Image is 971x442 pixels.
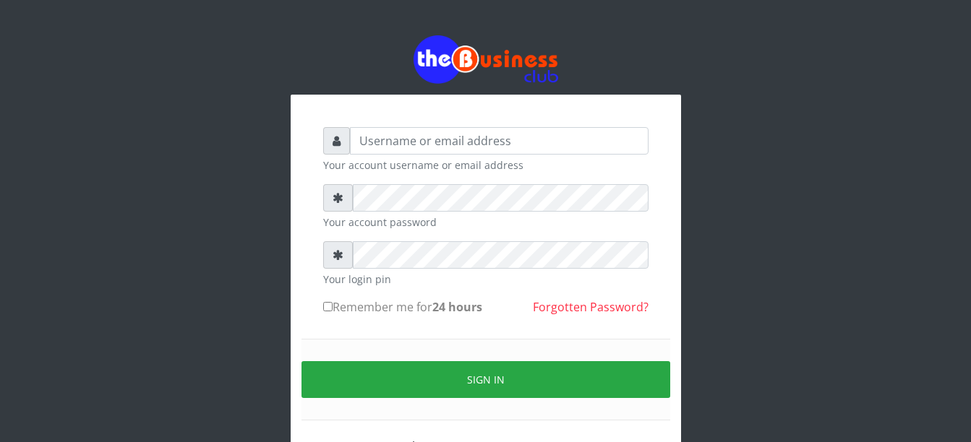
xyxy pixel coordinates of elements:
[323,302,333,311] input: Remember me for24 hours
[533,299,649,315] a: Forgotten Password?
[323,214,649,230] small: Your account password
[323,272,649,287] small: Your login pin
[350,127,649,155] input: Username or email address
[323,298,482,316] label: Remember me for
[323,157,649,173] small: Your account username or email address
[432,299,482,315] b: 24 hours
[301,361,670,398] button: Sign in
